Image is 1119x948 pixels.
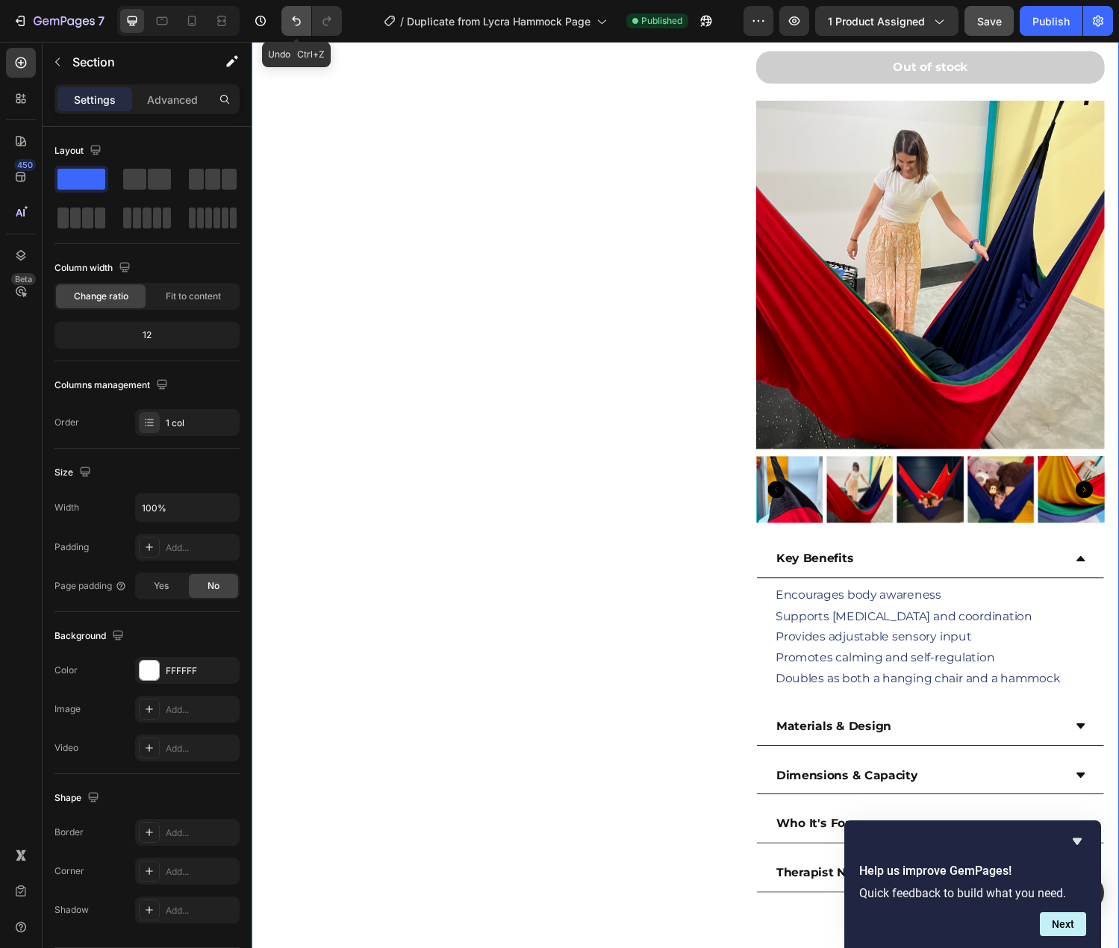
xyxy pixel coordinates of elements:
[166,703,236,717] div: Add...
[859,832,1086,936] div: Help us improve GemPages!
[281,6,342,36] div: Undo/Redo
[166,664,236,678] div: FFFFFF
[400,13,404,29] span: /
[98,12,105,30] p: 7
[54,579,127,593] div: Page padding
[641,14,682,28] span: Published
[54,626,127,646] div: Background
[54,258,134,278] div: Column width
[147,92,198,107] p: Advanced
[851,454,869,472] button: Carousel Next Arrow
[521,891,881,906] p: Publish the page to see the content.
[541,626,861,647] p: Promotes calming and self-regulation
[57,325,237,346] div: 12
[54,741,78,755] div: Video
[54,463,94,483] div: Size
[208,579,219,593] span: No
[541,647,861,669] p: Doubles as both a hanging chair and a hammock
[542,699,661,714] strong: Materials & Design
[542,851,641,865] strong: Therapist Notes
[859,886,1086,900] p: Quick feedback to build what you need.
[541,561,861,583] p: Encourages body awareness
[11,273,36,285] div: Beta
[521,10,881,43] button: Out of stock
[14,159,36,171] div: 450
[542,750,688,764] strong: Dimensions & Capacity
[1032,13,1070,29] div: Publish
[54,826,84,839] div: Border
[154,579,169,593] span: Yes
[166,541,236,555] div: Add...
[533,454,551,472] button: Carousel Back Arrow
[54,540,89,554] div: Padding
[54,664,78,677] div: Color
[54,375,171,396] div: Columns management
[72,53,195,71] p: Section
[977,15,1002,28] span: Save
[74,290,128,303] span: Change ratio
[54,416,79,429] div: Order
[166,742,236,755] div: Add...
[54,903,89,917] div: Shadow
[166,904,236,917] div: Add...
[54,864,84,878] div: Corner
[541,583,861,605] p: Supports [MEDICAL_DATA] and coordination
[166,826,236,840] div: Add...
[407,13,590,29] span: Duplicate from Lycra Hammock Page
[542,800,618,814] strong: Who It's For
[1040,912,1086,936] button: Next question
[136,494,239,521] input: Auto
[815,6,959,36] button: 1 product assigned
[663,16,740,37] div: Out of stock
[54,141,105,161] div: Layout
[166,290,221,303] span: Fit to content
[964,6,1014,36] button: Save
[1068,832,1086,850] button: Hide survey
[54,501,79,514] div: Width
[1020,6,1082,36] button: Publish
[542,526,622,540] strong: Key Benefits
[166,417,236,430] div: 1 col
[54,702,81,716] div: Image
[252,42,1119,948] iframe: Design area
[166,865,236,879] div: Add...
[828,13,925,29] span: 1 product assigned
[541,604,861,626] p: Provides adjustable sensory input
[74,92,116,107] p: Settings
[6,6,111,36] button: 7
[54,788,102,808] div: Shape
[859,862,1086,880] h2: Help us improve GemPages!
